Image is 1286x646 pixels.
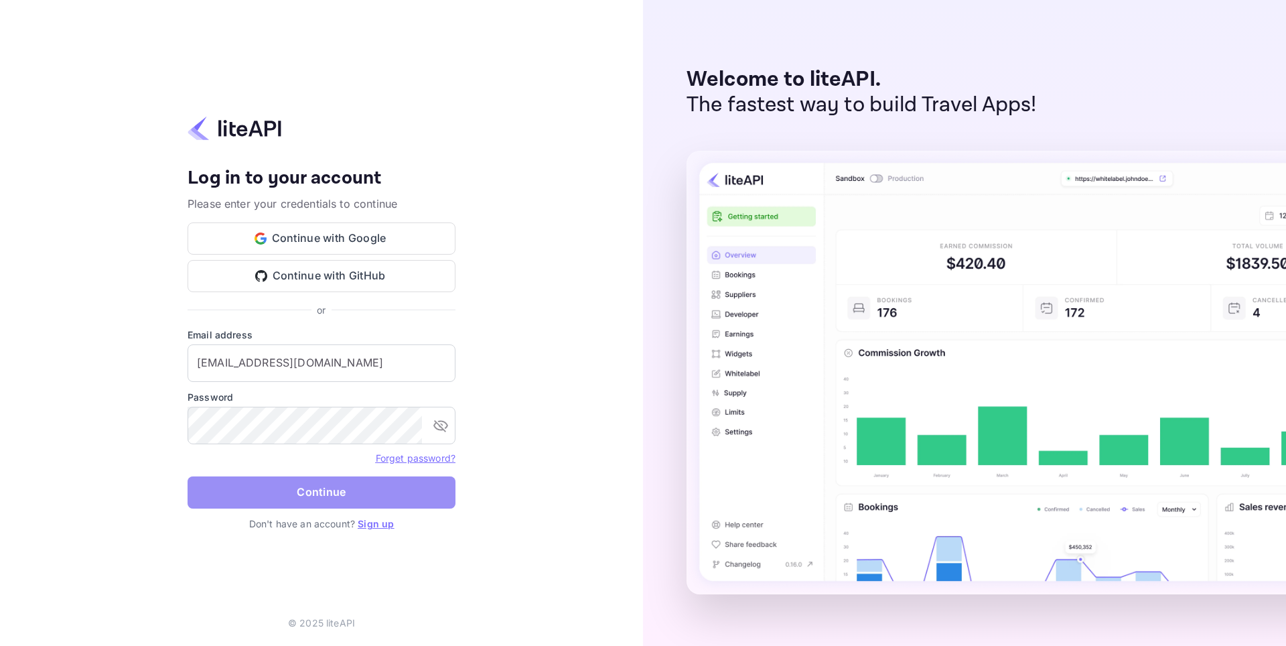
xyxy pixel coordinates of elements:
p: The fastest way to build Travel Apps! [687,92,1037,118]
button: Continue with Google [188,222,455,255]
button: Continue [188,476,455,509]
p: Please enter your credentials to continue [188,196,455,212]
button: toggle password visibility [427,412,454,439]
input: Enter your email address [188,344,455,382]
a: Forget password? [376,451,455,464]
label: Email address [188,328,455,342]
img: liteapi [188,115,281,141]
p: or [317,303,326,317]
a: Sign up [358,518,394,529]
p: Welcome to liteAPI. [687,67,1037,92]
label: Password [188,390,455,404]
a: Forget password? [376,452,455,464]
button: Continue with GitHub [188,260,455,292]
h4: Log in to your account [188,167,455,190]
p: © 2025 liteAPI [288,616,355,630]
p: Don't have an account? [188,517,455,531]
